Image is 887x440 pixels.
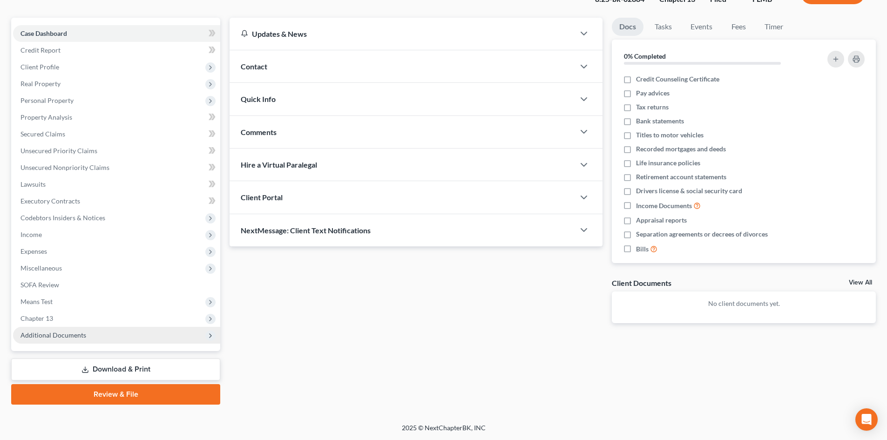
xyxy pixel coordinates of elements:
span: Lawsuits [20,180,46,188]
p: No client documents yet. [619,299,868,308]
a: Secured Claims [13,126,220,142]
span: Income [20,230,42,238]
span: Expenses [20,247,47,255]
a: Credit Report [13,42,220,59]
div: 2025 © NextChapterBK, INC [178,423,709,440]
span: Drivers license & social security card [636,186,742,196]
a: Case Dashboard [13,25,220,42]
a: Unsecured Priority Claims [13,142,220,159]
span: Codebtors Insiders & Notices [20,214,105,222]
span: Secured Claims [20,130,65,138]
span: Contact [241,62,267,71]
span: Recorded mortgages and deeds [636,144,726,154]
span: Separation agreements or decrees of divorces [636,230,768,239]
div: Open Intercom Messenger [855,408,878,431]
span: Additional Documents [20,331,86,339]
a: Unsecured Nonpriority Claims [13,159,220,176]
a: Lawsuits [13,176,220,193]
span: Unsecured Nonpriority Claims [20,163,109,171]
span: Titles to motor vehicles [636,130,704,140]
a: Docs [612,18,643,36]
span: Tax returns [636,102,669,112]
a: Events [683,18,720,36]
a: Executory Contracts [13,193,220,210]
a: Download & Print [11,359,220,380]
span: Life insurance policies [636,158,700,168]
span: Personal Property [20,96,74,104]
span: Credit Counseling Certificate [636,74,719,84]
span: Pay advices [636,88,670,98]
span: Income Documents [636,201,692,210]
span: Bank statements [636,116,684,126]
span: Credit Report [20,46,61,54]
a: Review & File [11,384,220,405]
span: Miscellaneous [20,264,62,272]
span: Executory Contracts [20,197,80,205]
span: SOFA Review [20,281,59,289]
span: Case Dashboard [20,29,67,37]
strong: 0% Completed [624,52,666,60]
span: Quick Info [241,95,276,103]
div: Client Documents [612,278,671,288]
a: Fees [724,18,753,36]
a: Timer [757,18,791,36]
span: Client Profile [20,63,59,71]
div: Updates & News [241,29,563,39]
span: Comments [241,128,277,136]
span: Retirement account statements [636,172,726,182]
a: Tasks [647,18,679,36]
span: NextMessage: Client Text Notifications [241,226,371,235]
span: Real Property [20,80,61,88]
span: Property Analysis [20,113,72,121]
span: Hire a Virtual Paralegal [241,160,317,169]
a: Property Analysis [13,109,220,126]
a: View All [849,279,872,286]
span: Unsecured Priority Claims [20,147,97,155]
span: Means Test [20,298,53,305]
span: Bills [636,244,649,254]
span: Chapter 13 [20,314,53,322]
span: Client Portal [241,193,283,202]
span: Appraisal reports [636,216,687,225]
a: SOFA Review [13,277,220,293]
